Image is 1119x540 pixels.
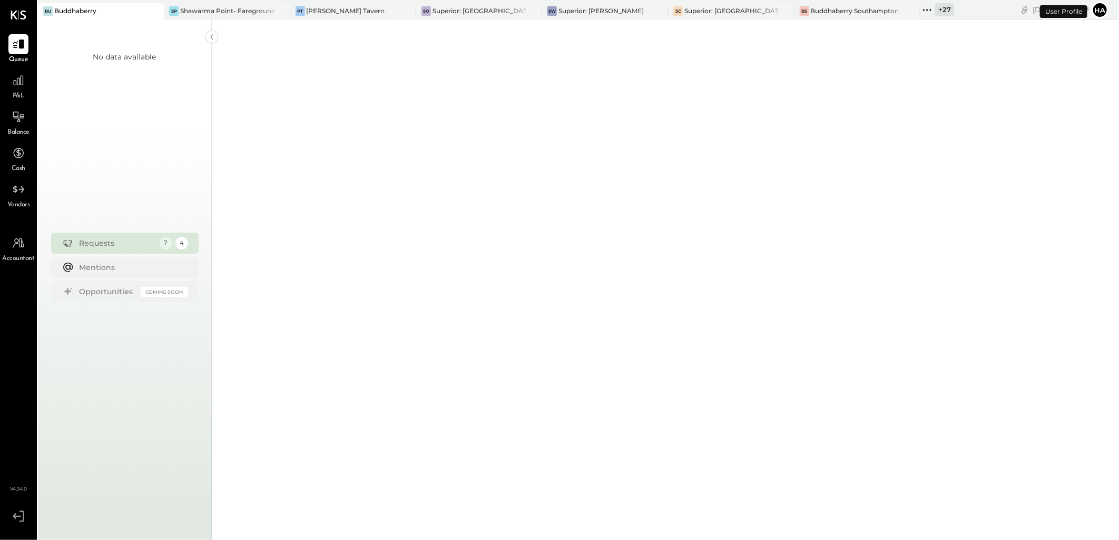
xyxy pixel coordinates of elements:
[43,6,53,16] div: Bu
[935,3,954,16] div: + 27
[558,6,644,15] div: Superior: [PERSON_NAME]
[1,143,36,174] a: Cash
[421,6,431,16] div: SO
[175,237,188,249] div: 4
[547,6,557,16] div: SW
[1040,5,1087,18] div: User Profile
[169,6,179,16] div: SP
[141,287,188,297] div: Coming Soon
[1,107,36,137] a: Balance
[80,286,135,297] div: Opportunities
[160,237,172,249] div: 7
[7,201,30,210] span: Vendors
[811,6,899,15] div: Buddhaberry Southampton
[54,6,96,15] div: Buddhaberry
[1019,4,1030,15] div: copy link
[296,6,305,16] div: PT
[7,128,30,137] span: Balance
[80,238,154,248] div: Requests
[13,92,25,101] span: P&L
[673,6,683,16] div: SC
[9,55,28,65] span: Queue
[3,254,35,264] span: Accountant
[1,34,36,65] a: Queue
[80,262,183,273] div: Mentions
[180,6,274,15] div: Shawarma Point- Fareground
[1,179,36,210] a: Vendors
[93,52,156,62] div: No data available
[1092,2,1108,18] button: Ha
[1033,5,1089,15] div: [DATE]
[433,6,526,15] div: Superior: [GEOGRAPHIC_DATA]
[1,233,36,264] a: Accountant
[800,6,809,16] div: BS
[684,6,778,15] div: Superior: [GEOGRAPHIC_DATA]
[12,164,25,174] span: Cash
[1,71,36,101] a: P&L
[307,6,385,15] div: [PERSON_NAME] Tavern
